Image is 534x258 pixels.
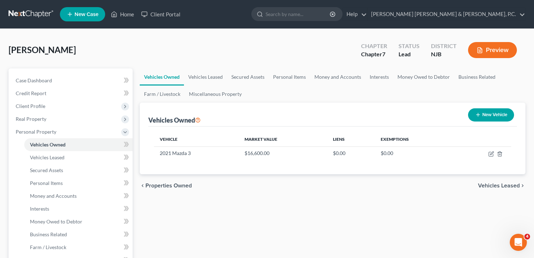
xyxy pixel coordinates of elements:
[140,68,184,86] a: Vehicles Owned
[148,116,201,124] div: Vehicles Owned
[431,42,457,50] div: District
[239,146,327,160] td: $16,600.00
[16,129,56,135] span: Personal Property
[478,183,520,189] span: Vehicles Leased
[382,51,385,57] span: 7
[185,86,246,103] a: Miscellaneous Property
[368,8,525,21] a: [PERSON_NAME] [PERSON_NAME] & [PERSON_NAME], P.C.
[520,183,525,189] i: chevron_right
[24,164,133,177] a: Secured Assets
[431,50,457,58] div: NJB
[399,42,420,50] div: Status
[524,234,530,239] span: 4
[30,141,66,148] span: Vehicles Owned
[24,190,133,202] a: Money and Accounts
[375,146,454,160] td: $0.00
[361,50,387,58] div: Chapter
[16,77,52,83] span: Case Dashboard
[454,68,500,86] a: Business Related
[361,42,387,50] div: Chapter
[154,132,239,146] th: Vehicle
[343,8,367,21] a: Help
[269,68,310,86] a: Personal Items
[16,116,46,122] span: Real Property
[184,68,227,86] a: Vehicles Leased
[399,50,420,58] div: Lead
[227,68,269,86] a: Secured Assets
[327,146,375,160] td: $0.00
[154,146,239,160] td: 2021 Mazda 3
[30,154,65,160] span: Vehicles Leased
[478,183,525,189] button: Vehicles Leased chevron_right
[140,86,185,103] a: Farm / Livestock
[30,218,82,225] span: Money Owed to Debtor
[30,180,63,186] span: Personal Items
[24,151,133,164] a: Vehicles Leased
[16,90,46,96] span: Credit Report
[468,42,517,58] button: Preview
[75,12,98,17] span: New Case
[468,108,514,122] button: New Vehicle
[140,183,145,189] i: chevron_left
[30,167,63,173] span: Secured Assets
[239,132,327,146] th: Market Value
[24,202,133,215] a: Interests
[107,8,138,21] a: Home
[365,68,393,86] a: Interests
[375,132,454,146] th: Exemptions
[145,183,192,189] span: Properties Owned
[24,138,133,151] a: Vehicles Owned
[510,234,527,251] iframe: Intercom live chat
[24,228,133,241] a: Business Related
[310,68,365,86] a: Money and Accounts
[327,132,375,146] th: Liens
[30,206,49,212] span: Interests
[138,8,184,21] a: Client Portal
[9,45,76,55] span: [PERSON_NAME]
[140,183,192,189] button: chevron_left Properties Owned
[393,68,454,86] a: Money Owed to Debtor
[24,215,133,228] a: Money Owed to Debtor
[30,231,67,237] span: Business Related
[10,74,133,87] a: Case Dashboard
[10,87,133,100] a: Credit Report
[16,103,45,109] span: Client Profile
[266,7,331,21] input: Search by name...
[30,193,77,199] span: Money and Accounts
[30,244,66,250] span: Farm / Livestock
[24,177,133,190] a: Personal Items
[24,241,133,254] a: Farm / Livestock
